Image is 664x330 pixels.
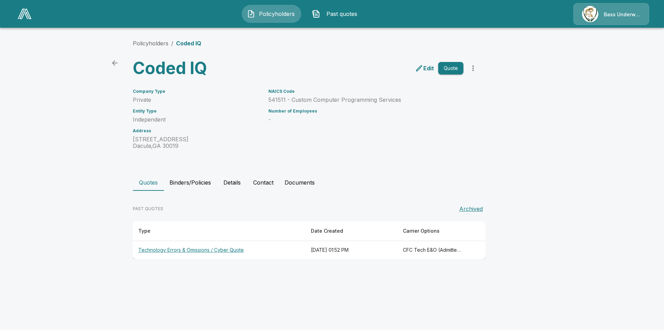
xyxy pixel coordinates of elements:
[18,9,31,19] img: AA Logo
[176,39,201,47] p: Coded IQ
[307,5,366,23] button: Past quotes IconPast quotes
[312,10,320,18] img: Past quotes Icon
[248,174,279,191] button: Contact
[108,56,122,70] a: back
[268,89,463,94] h6: NAICS Code
[423,64,434,72] p: Edit
[268,109,463,114] h6: Number of Employees
[414,63,435,74] a: edit
[133,116,260,123] p: Independent
[133,221,486,259] table: responsive table
[305,221,397,241] th: Date Created
[133,128,260,133] h6: Address
[268,116,463,123] p: -
[305,241,397,259] th: [DATE] 01:52 PM
[323,10,361,18] span: Past quotes
[438,62,463,75] button: Quote
[216,174,248,191] button: Details
[279,174,320,191] button: Documents
[133,174,164,191] button: Quotes
[133,89,260,94] h6: Company Type
[466,61,480,75] button: more
[133,241,305,259] th: Technology Errors & Omissions / Cyber Quote
[456,202,486,216] button: Archived
[133,221,305,241] th: Type
[133,97,260,103] p: Private
[397,241,469,259] th: CFC Tech E&O (Admitted), TMHCC Tech E&O, At-Bay Tech E&O (Non-Admitted), Coalition (Non-Admitted)...
[397,221,469,241] th: Carrier Options
[247,10,255,18] img: Policyholders Icon
[258,10,296,18] span: Policyholders
[133,136,260,149] p: [STREET_ADDRESS] Dacula , GA 30019
[133,109,260,114] h6: Entity Type
[133,40,168,47] a: Policyholders
[133,59,304,78] h3: Coded IQ
[171,39,173,47] li: /
[133,206,163,212] p: PAST QUOTES
[268,97,463,103] p: 541511 - Custom Computer Programming Services
[133,174,531,191] div: policyholder tabs
[164,174,216,191] button: Binders/Policies
[133,39,201,47] nav: breadcrumb
[242,5,301,23] button: Policyholders IconPolicyholders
